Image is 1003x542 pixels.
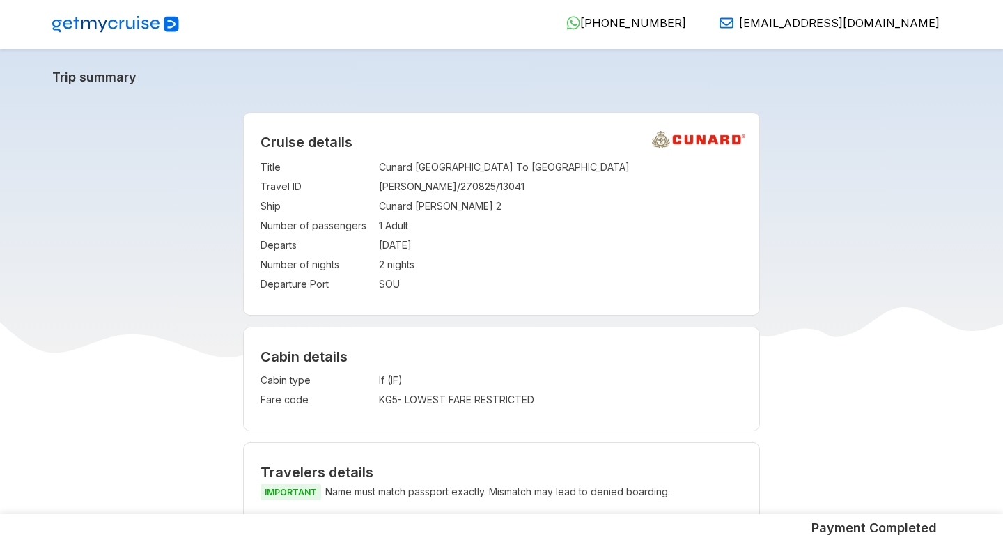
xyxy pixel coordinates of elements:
[261,348,743,365] h4: Cabin details
[261,371,372,390] td: Cabin type
[261,134,743,150] h2: Cruise details
[379,235,743,255] td: [DATE]
[372,255,379,274] td: :
[372,371,379,390] td: :
[261,157,372,177] td: Title
[379,216,743,235] td: 1 Adult
[261,274,372,294] td: Departure Port
[261,196,372,216] td: Ship
[261,484,321,500] span: IMPORTANT
[52,70,951,84] a: Trip summary
[372,157,379,177] td: :
[580,16,686,30] span: [PHONE_NUMBER]
[372,235,379,255] td: :
[379,255,743,274] td: 2 nights
[261,390,372,410] td: Fare code
[372,196,379,216] td: :
[372,177,379,196] td: :
[372,274,379,294] td: :
[261,235,372,255] td: Departs
[372,216,379,235] td: :
[379,157,743,177] td: Cunard [GEOGRAPHIC_DATA] To [GEOGRAPHIC_DATA]
[379,393,635,407] div: KG5 - LOWEST FARE RESTRICTED
[739,16,940,30] span: [EMAIL_ADDRESS][DOMAIN_NAME]
[258,512,746,529] h5: Traveler 1
[261,255,372,274] td: Number of nights
[261,177,372,196] td: Travel ID
[379,177,743,196] td: [PERSON_NAME]/270825/13041
[261,216,372,235] td: Number of passengers
[555,16,686,30] a: [PHONE_NUMBER]
[708,16,940,30] a: [EMAIL_ADDRESS][DOMAIN_NAME]
[261,483,743,501] p: Name must match passport exactly. Mismatch may lead to denied boarding.
[379,371,635,390] td: If (IF)
[566,16,580,30] img: WhatsApp
[720,16,733,30] img: Email
[379,196,743,216] td: Cunard [PERSON_NAME] 2
[261,464,743,481] h2: Travelers details
[811,520,937,536] h5: Payment Completed
[372,390,379,410] td: :
[379,274,743,294] td: SOU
